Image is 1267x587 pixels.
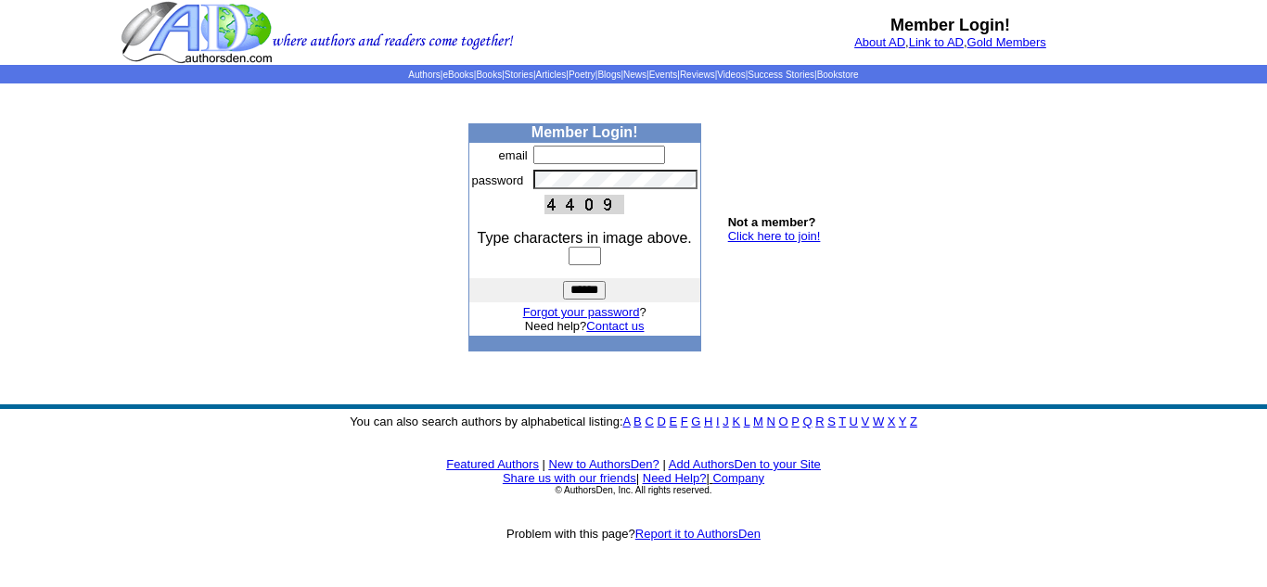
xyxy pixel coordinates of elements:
[802,415,812,428] a: Q
[636,471,639,485] font: |
[681,415,688,428] a: F
[549,457,659,471] a: New to AuthorsDen?
[717,70,745,80] a: Videos
[408,70,440,80] a: Authors
[728,229,821,243] a: Click here to join!
[569,70,595,80] a: Poetry
[657,415,665,428] a: D
[753,415,763,428] a: M
[623,70,646,80] a: News
[506,527,761,541] font: Problem with this page?
[442,70,473,80] a: eBooks
[767,415,775,428] a: N
[635,527,761,541] a: Report it to AuthorsDen
[408,70,858,80] span: | | | | | | | | | | | |
[472,173,524,187] font: password
[478,230,692,246] font: Type characters in image above.
[909,35,964,49] a: Link to AD
[712,471,764,485] a: Company
[691,415,700,428] a: G
[633,415,642,428] a: B
[744,415,750,428] a: L
[643,471,707,485] a: Need Help?
[680,70,715,80] a: Reviews
[732,415,740,428] a: K
[704,415,712,428] a: H
[706,471,764,485] font: |
[815,415,824,428] a: R
[536,70,567,80] a: Articles
[503,471,636,485] a: Share us with our friends
[817,70,859,80] a: Bookstore
[779,415,788,428] a: O
[623,415,631,428] a: A
[662,457,665,471] font: |
[723,415,729,428] a: J
[597,70,621,80] a: Blogs
[543,457,545,471] font: |
[669,457,821,471] a: Add AuthorsDen to your Site
[505,70,533,80] a: Stories
[899,415,906,428] a: Y
[873,415,884,428] a: W
[967,35,1046,49] a: Gold Members
[910,415,917,428] a: Z
[854,35,905,49] a: About AD
[838,415,846,428] a: T
[523,305,640,319] a: Forgot your password
[476,70,502,80] a: Books
[586,319,644,333] a: Contact us
[728,215,816,229] b: Not a member?
[854,35,1046,49] font: , ,
[862,415,870,428] a: V
[649,70,678,80] a: Events
[523,305,646,319] font: ?
[888,415,896,428] a: X
[544,195,624,214] img: This Is CAPTCHA Image
[827,415,836,428] a: S
[531,124,638,140] b: Member Login!
[890,16,1010,34] b: Member Login!
[791,415,799,428] a: P
[499,148,528,162] font: email
[716,415,720,428] a: I
[555,485,711,495] font: © AuthorsDen, Inc. All rights reserved.
[669,415,677,428] a: E
[748,70,814,80] a: Success Stories
[645,415,653,428] a: C
[850,415,858,428] a: U
[350,415,917,428] font: You can also search authors by alphabetical listing:
[446,457,539,471] a: Featured Authors
[525,319,645,333] font: Need help?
